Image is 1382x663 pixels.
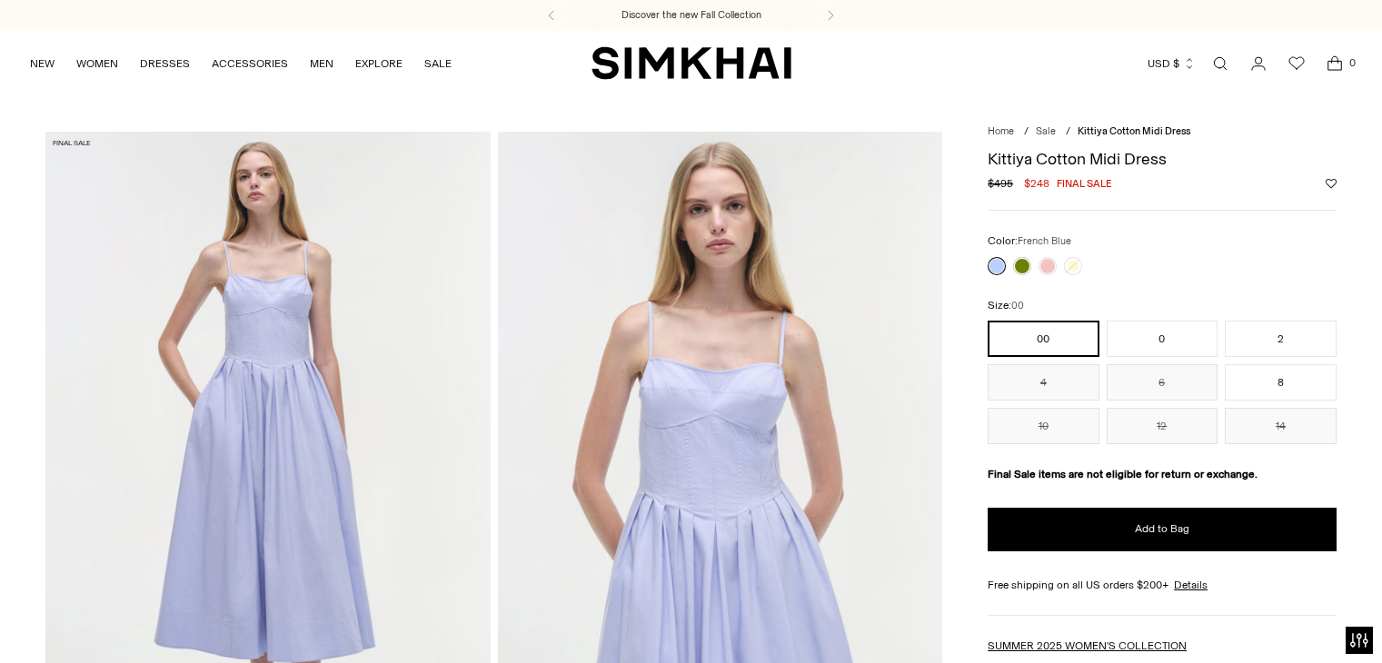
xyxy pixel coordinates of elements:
button: Add to Bag [988,508,1337,551]
a: Discover the new Fall Collection [621,8,761,23]
button: 0 [1107,321,1218,357]
a: ACCESSORIES [212,44,288,84]
nav: breadcrumbs [988,124,1337,140]
button: 2 [1225,321,1337,357]
a: Sale [1036,125,1056,137]
span: 0 [1344,54,1360,71]
span: Add to Bag [1135,521,1189,537]
button: 6 [1107,364,1218,401]
div: / [1024,124,1029,140]
button: 10 [988,408,1099,444]
a: SUMMER 2025 WOMEN'S COLLECTION [988,639,1187,652]
label: Color: [988,233,1071,250]
a: MEN [310,44,333,84]
a: Wishlist [1278,45,1315,82]
label: Size: [988,297,1024,314]
span: 00 [1011,300,1024,312]
button: 12 [1107,408,1218,444]
a: EXPLORE [355,44,403,84]
a: Details [1174,577,1208,593]
button: 14 [1225,408,1337,444]
a: Open cart modal [1317,45,1353,82]
a: DRESSES [140,44,190,84]
a: NEW [30,44,55,84]
h1: Kittiya Cotton Midi Dress [988,151,1337,167]
s: $495 [988,175,1013,192]
span: French Blue [1018,235,1071,247]
a: Open search modal [1202,45,1238,82]
strong: Final Sale items are not eligible for return or exchange. [988,468,1258,480]
a: WOMEN [76,44,118,84]
div: Free shipping on all US orders $200+ [988,577,1337,593]
button: USD $ [1148,44,1196,84]
span: Kittiya Cotton Midi Dress [1078,125,1190,137]
div: / [1066,124,1070,140]
button: 4 [988,364,1099,401]
a: SIMKHAI [592,45,791,81]
a: Home [988,125,1014,137]
button: 00 [988,321,1099,357]
button: 8 [1225,364,1337,401]
a: SALE [424,44,452,84]
span: $248 [1024,175,1049,192]
a: Go to the account page [1240,45,1277,82]
button: Add to Wishlist [1326,178,1337,189]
